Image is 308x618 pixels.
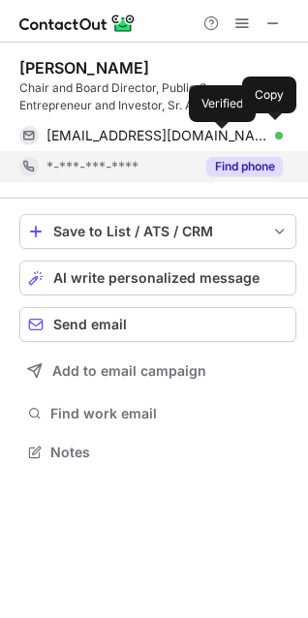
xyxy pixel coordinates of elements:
span: Add to email campaign [52,363,206,379]
span: [EMAIL_ADDRESS][DOMAIN_NAME] [46,127,268,144]
div: [PERSON_NAME] [19,58,149,77]
button: AI write personalized message [19,261,296,295]
button: Add to email campaign [19,354,296,388]
img: ContactOut v5.3.10 [19,12,136,35]
div: Save to List / ATS / CRM [53,224,262,239]
button: Notes [19,439,296,466]
span: Notes [50,444,289,461]
button: save-profile-one-click [19,214,296,249]
button: Send email [19,307,296,342]
button: Reveal Button [206,157,283,176]
div: Chair and Board Director, Public Company CEO, Entrepreneur and Investor, Sr. Advisor and Mentor [19,79,296,114]
button: Find work email [19,400,296,427]
span: Find work email [50,405,289,422]
span: Send email [53,317,127,332]
span: AI write personalized message [53,270,260,286]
